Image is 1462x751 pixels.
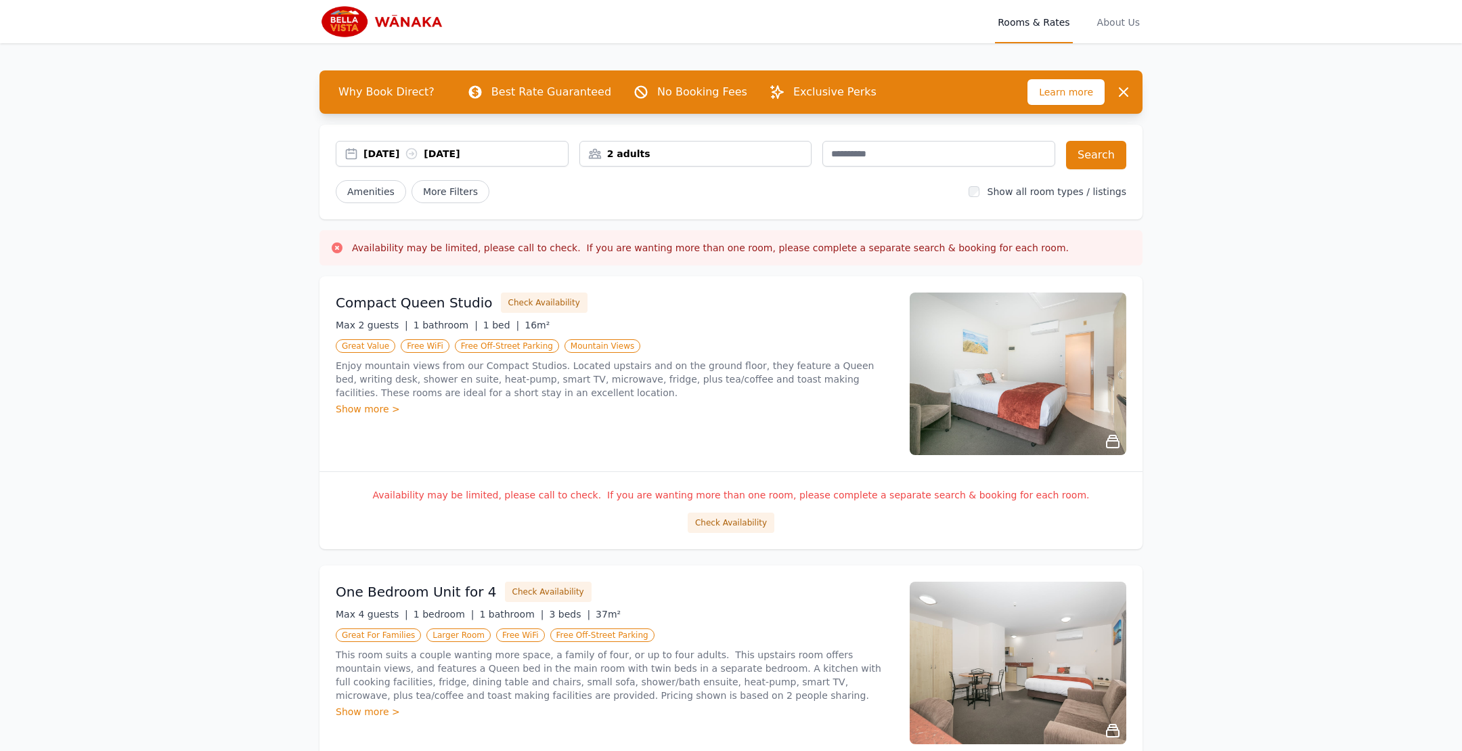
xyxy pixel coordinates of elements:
button: Check Availability [505,582,592,602]
span: Free Off-Street Parking [455,339,559,353]
h3: Compact Queen Studio [336,293,493,312]
div: [DATE] [DATE] [363,147,568,160]
span: Free WiFi [496,628,545,642]
span: 1 bedroom | [414,609,474,620]
span: Free Off-Street Parking [550,628,655,642]
div: 2 adults [580,147,812,160]
p: No Booking Fees [657,84,747,100]
button: Search [1066,141,1126,169]
div: Show more > [336,705,893,718]
span: 37m² [596,609,621,620]
h3: One Bedroom Unit for 4 [336,582,497,601]
span: Great For Families [336,628,421,642]
div: Show more > [336,402,893,416]
span: Free WiFi [401,339,449,353]
p: Availability may be limited, please call to check. If you are wanting more than one room, please ... [336,488,1126,502]
button: Check Availability [688,513,774,533]
span: 16m² [525,320,550,330]
p: Exclusive Perks [793,84,877,100]
img: Bella Vista Wanaka [319,5,450,38]
span: 1 bed | [483,320,519,330]
p: This room suits a couple wanting more space, a family of four, or up to four adults. This upstair... [336,648,893,702]
span: 3 beds | [549,609,590,620]
span: Max 4 guests | [336,609,408,620]
span: Larger Room [426,628,491,642]
p: Best Rate Guaranteed [491,84,611,100]
h3: Availability may be limited, please call to check. If you are wanting more than one room, please ... [352,241,1069,255]
span: Learn more [1027,79,1105,105]
span: Why Book Direct? [328,79,445,106]
span: Great Value [336,339,395,353]
p: Enjoy mountain views from our Compact Studios. Located upstairs and on the ground floor, they fea... [336,359,893,400]
label: Show all room types / listings [988,186,1126,197]
span: 1 bathroom | [479,609,544,620]
button: Check Availability [501,293,588,313]
span: More Filters [412,180,489,203]
span: 1 bathroom | [414,320,478,330]
span: Mountain Views [564,339,640,353]
span: Max 2 guests | [336,320,408,330]
button: Amenities [336,180,406,203]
